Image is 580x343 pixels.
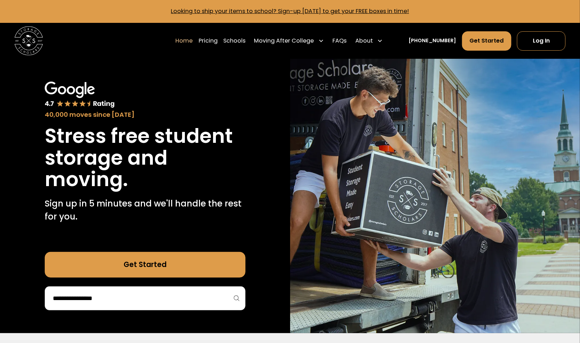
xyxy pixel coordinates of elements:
a: FAQs [332,31,347,51]
div: About [355,37,373,45]
div: About [353,31,386,51]
h1: Stress free student storage and moving. [45,125,245,190]
img: Storage Scholars main logo [14,26,43,55]
div: 40,000 moves since [DATE] [45,110,245,119]
div: Moving After College [254,37,314,45]
a: Home [175,31,193,51]
img: Google 4.7 star rating [45,82,115,108]
div: Moving After College [251,31,327,51]
a: Get Started [45,252,245,278]
a: Get Started [462,31,511,51]
p: Sign up in 5 minutes and we'll handle the rest for you. [45,197,245,223]
a: Pricing [199,31,218,51]
a: Schools [223,31,245,51]
a: Looking to ship your items to school? Sign-up [DATE] to get your FREE boxes in time! [171,7,409,15]
a: [PHONE_NUMBER] [409,37,456,44]
a: Log In [517,31,566,51]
